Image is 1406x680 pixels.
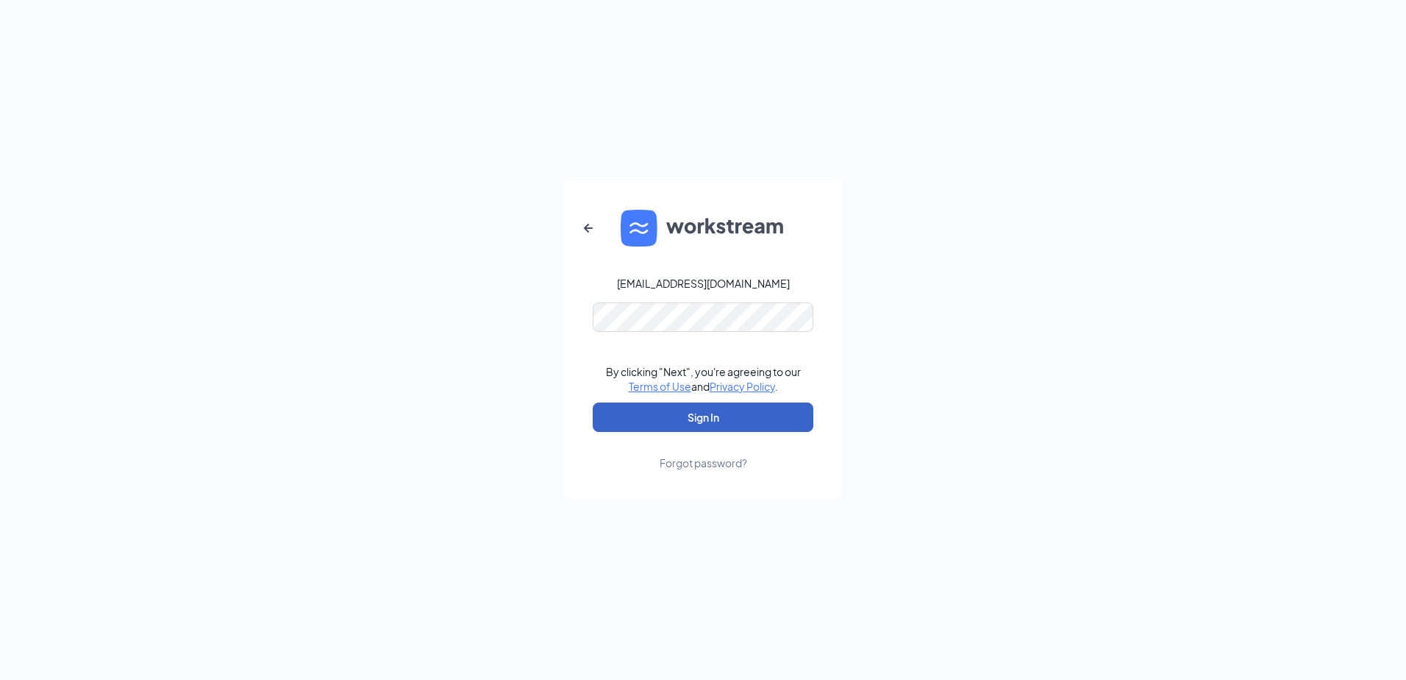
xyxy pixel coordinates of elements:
[606,364,801,394] div: By clicking "Next", you're agreeing to our and .
[629,380,691,393] a: Terms of Use
[660,456,747,470] div: Forgot password?
[579,219,597,237] svg: ArrowLeftNew
[571,210,606,246] button: ArrowLeftNew
[621,210,785,247] img: WS logo and Workstream text
[660,432,747,470] a: Forgot password?
[593,403,813,432] button: Sign In
[617,276,790,291] div: [EMAIL_ADDRESS][DOMAIN_NAME]
[710,380,775,393] a: Privacy Policy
